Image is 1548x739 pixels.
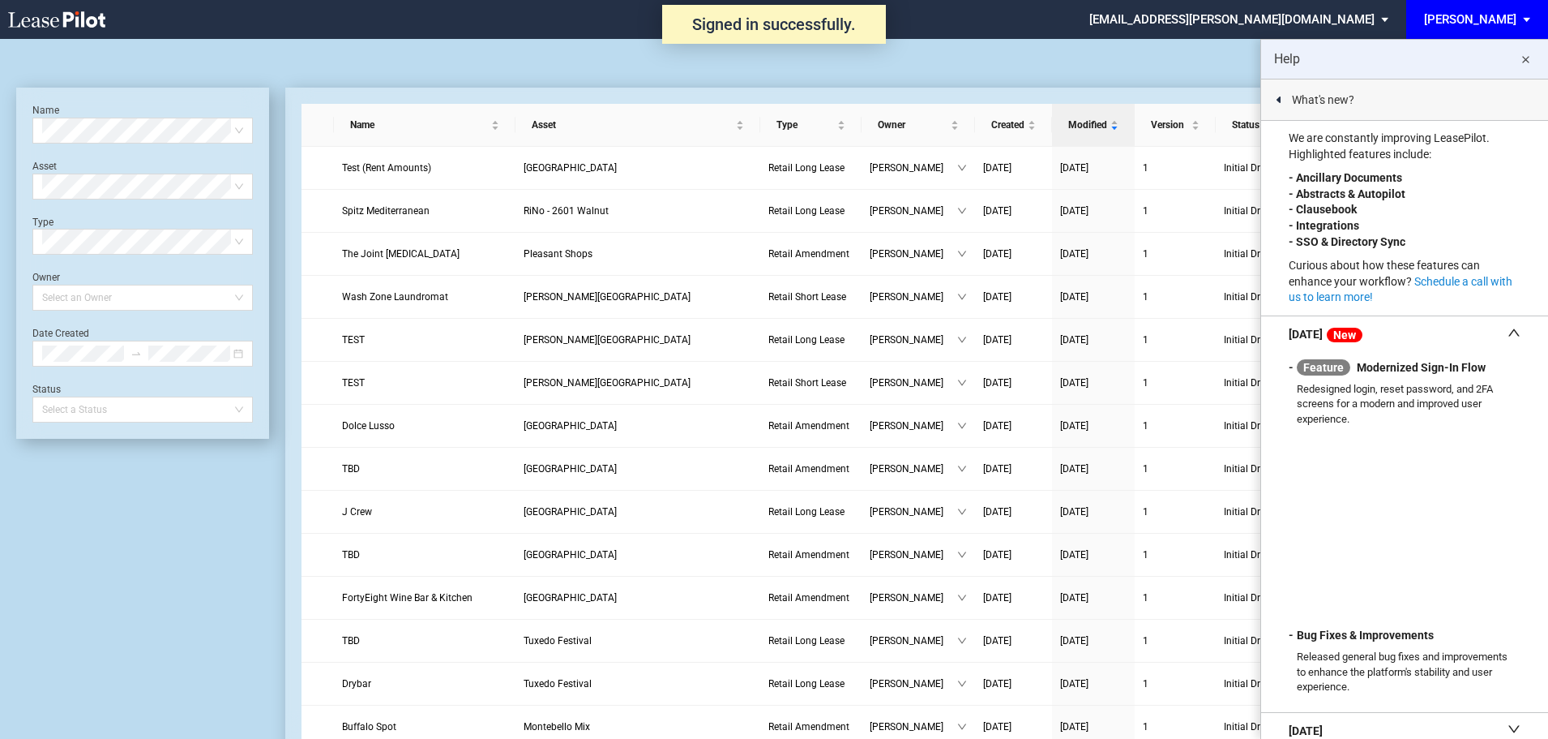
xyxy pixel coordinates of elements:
span: [PERSON_NAME] [870,461,957,477]
span: Initial Draft [1224,203,1319,219]
span: Park Road Shopping Center [524,420,617,432]
a: Wash Zone Laundromat [342,289,507,305]
span: Retail Short Lease [768,291,846,303]
span: Status [1232,117,1310,133]
span: down [957,249,967,259]
a: Buffalo Spot [342,719,507,735]
a: The Joint [MEDICAL_DATA] [342,246,507,262]
span: TEST [342,377,365,389]
span: [DATE] [983,334,1011,346]
span: swap-right [130,348,142,359]
a: [GEOGRAPHIC_DATA] [524,504,752,520]
th: Owner [862,104,975,147]
span: 1 [1143,592,1148,604]
span: [PERSON_NAME] [870,289,957,305]
span: Initial Draft [1224,246,1319,262]
a: [GEOGRAPHIC_DATA] [524,418,752,434]
a: [GEOGRAPHIC_DATA] [524,461,752,477]
span: [DATE] [1060,291,1088,303]
th: Name [334,104,515,147]
span: Retail Amendment [768,721,849,733]
span: TBD [342,635,360,647]
span: [DATE] [983,678,1011,690]
span: [PERSON_NAME] [870,590,957,606]
a: [DATE] [1060,289,1127,305]
a: TBD [342,461,507,477]
a: 1 [1143,203,1208,219]
span: Initial Draft [1224,461,1319,477]
span: TBD [342,463,360,475]
span: [DATE] [1060,205,1088,217]
span: [DATE] [1060,420,1088,432]
th: Modified [1052,104,1135,147]
label: Owner [32,272,60,283]
span: Initial Draft [1224,332,1319,348]
span: down [957,378,967,388]
a: [DATE] [1060,633,1127,649]
span: 1 [1143,635,1148,647]
span: [PERSON_NAME] [870,332,957,348]
a: 1 [1143,289,1208,305]
span: down [957,206,967,216]
label: Date Created [32,328,89,339]
span: 1 [1143,377,1148,389]
a: Drybar [342,676,507,692]
a: [DATE] [1060,332,1127,348]
a: [PERSON_NAME][GEOGRAPHIC_DATA] [524,332,752,348]
span: Initial Draft [1224,719,1319,735]
span: down [957,335,967,345]
span: Shadowood Square [524,506,617,518]
label: Type [32,217,53,228]
a: [DATE] [1060,504,1127,520]
span: 1 [1143,506,1148,518]
span: Type [776,117,834,133]
span: Initial Draft [1224,418,1319,434]
a: J Crew [342,504,507,520]
a: Retail Amendment [768,246,853,262]
a: [DATE] [1060,160,1127,176]
span: Tuxedo Festival [524,678,592,690]
span: Initial Draft [1224,590,1319,606]
a: Retail Amendment [768,461,853,477]
span: TEST [342,334,365,346]
a: [DATE] [983,246,1044,262]
span: [DATE] [983,420,1011,432]
a: [DATE] [983,504,1044,520]
a: [DATE] [983,160,1044,176]
span: Retail Long Lease [768,678,845,690]
a: 1 [1143,547,1208,563]
span: Retail Amendment [768,420,849,432]
span: Retail Long Lease [768,506,845,518]
span: RiNo - 2601 Walnut [524,205,609,217]
label: Status [32,384,61,395]
a: [DATE] [1060,590,1127,606]
span: [DATE] [983,635,1011,647]
a: 1 [1143,633,1208,649]
th: Created [975,104,1052,147]
a: FortyEight Wine Bar & Kitchen [342,590,507,606]
span: 1 [1143,463,1148,475]
span: 1 [1143,549,1148,561]
a: [DATE] [983,375,1044,391]
span: Initial Draft [1224,547,1319,563]
span: Tuxedo Festival [524,635,592,647]
a: [DATE] [1060,203,1127,219]
span: [DATE] [1060,162,1088,174]
span: TBD [342,549,360,561]
span: Spitz Mediterranean [342,205,430,217]
a: [GEOGRAPHIC_DATA] [524,160,752,176]
span: Initial Draft [1224,375,1319,391]
a: Retail Amendment [768,547,853,563]
span: down [957,464,967,474]
a: 1 [1143,461,1208,477]
span: [DATE] [1060,721,1088,733]
span: 1 [1143,291,1148,303]
a: [DATE] [1060,676,1127,692]
div: [PERSON_NAME] [1424,12,1516,27]
span: Retail Long Lease [768,334,845,346]
span: [DATE] [1060,506,1088,518]
span: down [957,507,967,517]
span: Park Road Shopping Center [524,463,617,475]
span: [DATE] [1060,377,1088,389]
span: [DATE] [983,721,1011,733]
